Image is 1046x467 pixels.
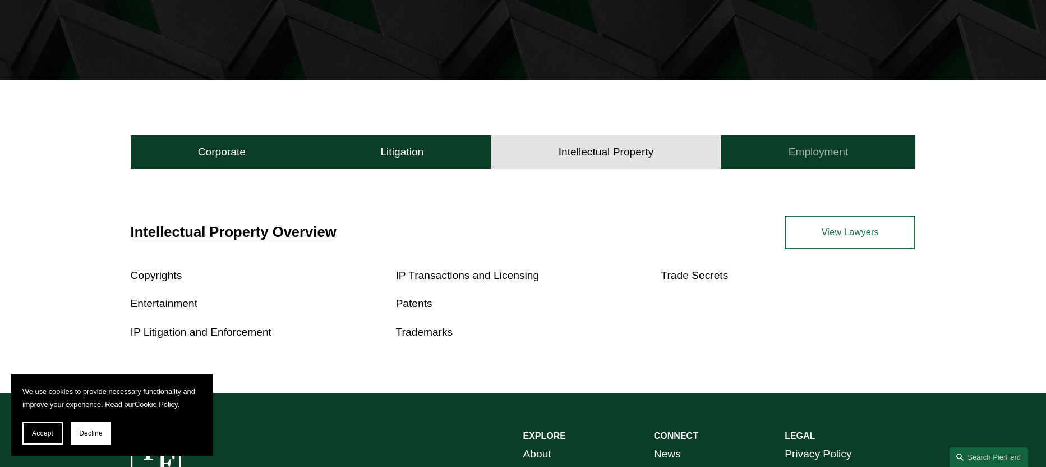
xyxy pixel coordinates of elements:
[785,445,851,464] a: Privacy Policy
[396,269,540,281] a: IP Transactions and Licensing
[131,269,182,281] a: Copyrights
[380,145,423,159] h4: Litigation
[654,445,681,464] a: News
[950,447,1028,467] a: Search this site
[654,431,698,441] strong: CONNECT
[789,145,849,159] h4: Employment
[785,216,915,249] a: View Lawyers
[396,297,432,309] a: Patents
[22,385,202,411] p: We use cookies to provide necessary functionality and improve your experience. Read our .
[22,422,63,445] button: Accept
[131,326,271,338] a: IP Litigation and Enforcement
[785,431,815,441] strong: LEGAL
[523,445,551,464] a: About
[135,400,178,409] a: Cookie Policy
[661,269,728,281] a: Trade Secrets
[523,431,566,441] strong: EXPLORE
[71,422,111,445] button: Decline
[396,326,453,338] a: Trademarks
[131,224,337,240] a: Intellectual Property Overview
[11,374,213,456] section: Cookie banner
[32,429,53,437] span: Accept
[559,145,654,159] h4: Intellectual Property
[198,145,246,159] h4: Corporate
[79,429,103,437] span: Decline
[131,297,197,309] a: Entertainment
